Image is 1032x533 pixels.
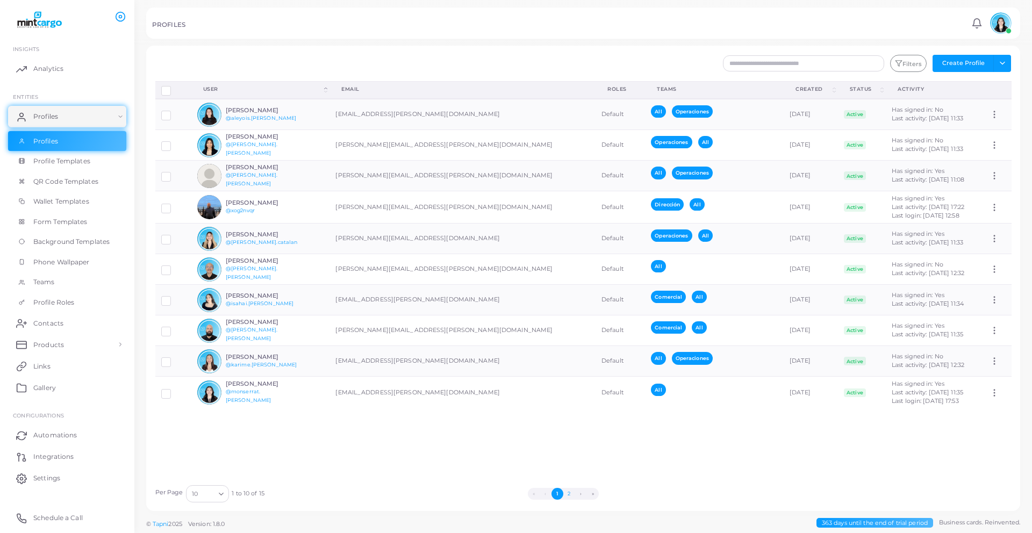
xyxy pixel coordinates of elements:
span: Dirección [651,198,684,211]
td: [DATE] [784,224,838,254]
span: Has signed in: No [892,352,943,360]
a: Schedule a Call [8,507,126,529]
span: All [651,167,665,179]
img: avatar [990,12,1012,34]
span: Last activity: [DATE] 11:35 [892,330,963,338]
span: 2025 [168,520,182,529]
div: User [203,85,322,93]
button: Go to last page [587,488,599,500]
a: @[PERSON_NAME].[PERSON_NAME] [226,172,278,186]
span: Has signed in: Yes [892,322,944,329]
td: [PERSON_NAME][EMAIL_ADDRESS][PERSON_NAME][DOMAIN_NAME] [329,315,596,346]
a: Profile Templates [8,151,126,171]
td: [PERSON_NAME][EMAIL_ADDRESS][PERSON_NAME][DOMAIN_NAME] [329,191,596,224]
div: Search for option [186,485,229,502]
span: Last activity: [DATE] 17:22 [892,203,964,211]
h6: [PERSON_NAME] [226,133,305,140]
span: Last login: [DATE] 17:53 [892,397,959,405]
span: Operaciones [651,136,692,148]
a: Background Templates [8,232,126,252]
h6: [PERSON_NAME] [226,199,305,206]
h6: [PERSON_NAME] [226,257,305,264]
td: [EMAIL_ADDRESS][PERSON_NAME][DOMAIN_NAME] [329,99,596,130]
span: Last login: [DATE] 12:58 [892,212,959,219]
td: [DATE] [784,99,838,130]
span: Phone Wallpaper [33,257,90,267]
h6: [PERSON_NAME] [226,164,305,171]
span: Last activity: [DATE] 11:33 [892,114,963,122]
span: Active [844,326,866,335]
span: Has signed in: Yes [892,380,944,387]
span: Operaciones [672,167,713,179]
span: Has signed in: No [892,106,943,113]
span: Active [844,388,866,397]
span: All [651,384,665,396]
span: Has signed in: No [892,136,943,144]
span: © [146,520,225,529]
button: Go to next page [575,488,587,500]
a: Automations [8,424,126,446]
span: Automations [33,430,77,440]
h6: [PERSON_NAME] [226,354,305,361]
span: Active [844,110,866,119]
span: Contacts [33,319,63,328]
a: @[PERSON_NAME].catalan [226,239,297,245]
a: @xog2nvqr [226,207,255,213]
a: Contacts [8,312,126,334]
a: Profile Roles [8,292,126,313]
td: [EMAIL_ADDRESS][PERSON_NAME][DOMAIN_NAME] [329,285,596,315]
td: [PERSON_NAME][EMAIL_ADDRESS][PERSON_NAME][DOMAIN_NAME] [329,161,596,191]
span: Profile Roles [33,298,74,307]
span: Last activity: [DATE] 11:35 [892,388,963,396]
span: Has signed in: Yes [892,230,944,237]
td: Default [596,130,645,161]
span: Has signed in: Yes [892,195,944,202]
td: Default [596,191,645,224]
img: avatar [197,288,221,312]
img: avatar [197,164,221,188]
a: @[PERSON_NAME].[PERSON_NAME] [226,265,278,280]
a: Integrations [8,446,126,467]
h6: [PERSON_NAME] [226,380,305,387]
a: Wallet Templates [8,191,126,212]
span: Last activity: [DATE] 11:33 [892,239,963,246]
td: [PERSON_NAME][EMAIL_ADDRESS][DOMAIN_NAME] [329,224,596,254]
span: Schedule a Call [33,513,83,523]
td: [DATE] [784,285,838,315]
span: 363 days until the end of trial period [816,518,933,528]
span: Background Templates [33,237,110,247]
a: Profiles [8,106,126,127]
span: Products [33,340,64,350]
td: [DATE] [784,315,838,346]
span: Profiles [33,136,58,146]
span: Active [844,203,866,212]
span: Settings [33,473,60,483]
img: avatar [197,319,221,343]
img: avatar [197,227,221,251]
span: ENTITIES [13,93,38,100]
a: Profiles [8,131,126,152]
span: Operaciones [672,352,713,364]
h5: PROFILES [152,21,185,28]
span: Has signed in: No [892,261,943,268]
span: Last activity: [DATE] 12:32 [892,269,964,277]
a: @aleyois.[PERSON_NAME] [226,115,296,121]
span: Active [844,171,866,180]
span: Active [844,234,866,243]
button: Create Profile [933,55,994,72]
span: INSIGHTS [13,46,39,52]
td: Default [596,346,645,377]
td: [PERSON_NAME][EMAIL_ADDRESS][PERSON_NAME][DOMAIN_NAME] [329,130,596,161]
div: Email [341,85,584,93]
img: avatar [197,349,221,373]
h6: [PERSON_NAME] [226,319,305,326]
img: avatar [197,103,221,127]
td: [PERSON_NAME][EMAIL_ADDRESS][PERSON_NAME][DOMAIN_NAME] [329,254,596,285]
span: Active [844,296,866,304]
span: QR Code Templates [33,177,98,186]
img: logo [10,10,69,30]
span: Integrations [33,452,74,462]
div: Status [850,85,878,93]
td: [EMAIL_ADDRESS][PERSON_NAME][DOMAIN_NAME] [329,346,596,377]
span: Teams [33,277,55,287]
